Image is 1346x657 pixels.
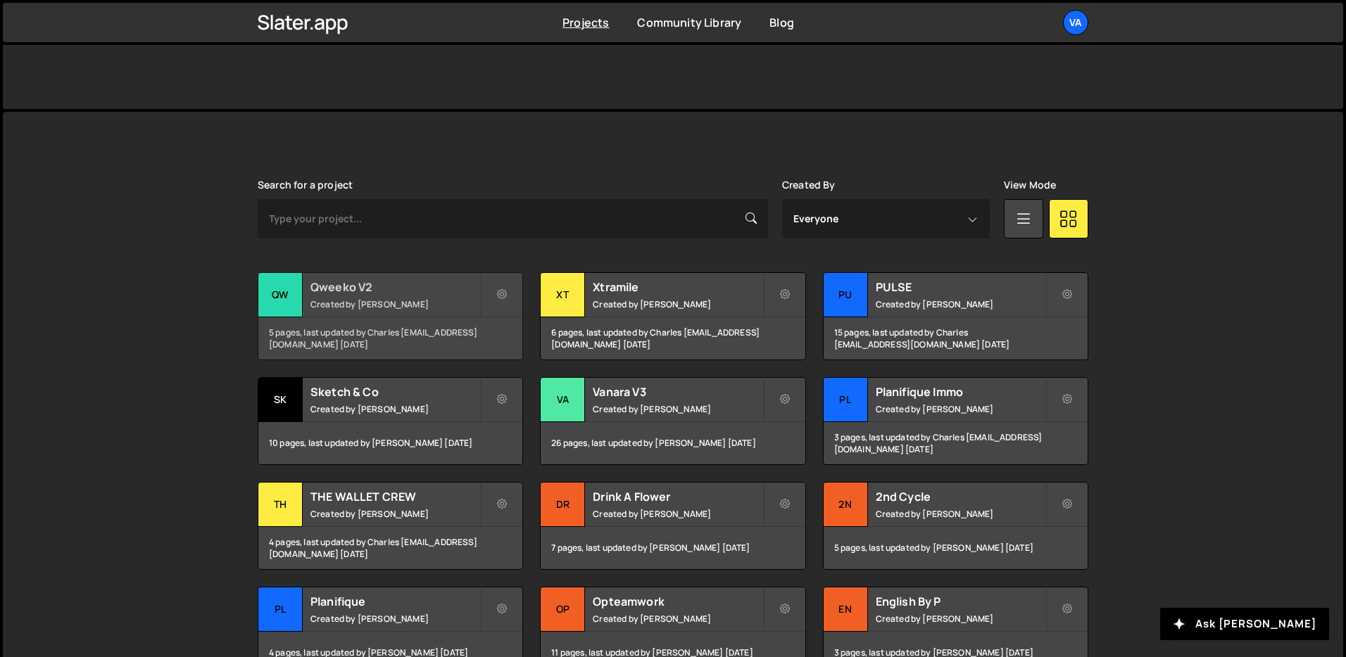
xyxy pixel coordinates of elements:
h2: Planifique Immo [876,384,1045,400]
a: Va [1063,10,1088,35]
small: Created by [PERSON_NAME] [593,508,762,520]
a: Xt Xtramile Created by [PERSON_NAME] 6 pages, last updated by Charles [EMAIL_ADDRESS][DOMAIN_NAME... [540,272,805,360]
small: Created by [PERSON_NAME] [593,298,762,310]
a: Pl Planifique Immo Created by [PERSON_NAME] 3 pages, last updated by Charles [EMAIL_ADDRESS][DOMA... [823,377,1088,465]
small: Created by [PERSON_NAME] [310,508,480,520]
div: 5 pages, last updated by [PERSON_NAME] [DATE] [824,527,1088,569]
div: 5 pages, last updated by Charles [EMAIL_ADDRESS][DOMAIN_NAME] [DATE] [258,317,522,359]
h2: Vanara V3 [593,384,762,400]
h2: PULSE [876,279,1045,295]
div: En [824,587,868,632]
small: Created by [PERSON_NAME] [876,403,1045,415]
div: PU [824,273,868,317]
a: 2n 2nd Cycle Created by [PERSON_NAME] 5 pages, last updated by [PERSON_NAME] [DATE] [823,482,1088,570]
h2: 2nd Cycle [876,489,1045,504]
small: Created by [PERSON_NAME] [593,613,762,625]
h2: Planifique [310,594,480,609]
div: 6 pages, last updated by Charles [EMAIL_ADDRESS][DOMAIN_NAME] [DATE] [541,317,805,359]
div: 7 pages, last updated by [PERSON_NAME] [DATE] [541,527,805,569]
a: Community Library [637,15,741,30]
h2: Qweeko V2 [310,279,480,295]
a: Dr Drink A Flower Created by [PERSON_NAME] 7 pages, last updated by [PERSON_NAME] [DATE] [540,482,805,570]
div: 15 pages, last updated by Charles [EMAIL_ADDRESS][DOMAIN_NAME] [DATE] [824,317,1088,359]
small: Created by [PERSON_NAME] [876,613,1045,625]
small: Created by [PERSON_NAME] [310,613,480,625]
a: Projects [562,15,609,30]
small: Created by [PERSON_NAME] [876,298,1045,310]
input: Type your project... [258,199,768,238]
a: Sk Sketch & Co Created by [PERSON_NAME] 10 pages, last updated by [PERSON_NAME] [DATE] [258,377,523,465]
h2: Sketch & Co [310,384,480,400]
a: Blog [769,15,794,30]
small: Created by [PERSON_NAME] [593,403,762,415]
div: TH [258,483,303,527]
a: TH THE WALLET CREW Created by [PERSON_NAME] 4 pages, last updated by Charles [EMAIL_ADDRESS][DOMA... [258,482,523,570]
label: Search for a project [258,179,353,191]
h2: Opteamwork [593,594,762,609]
small: Created by [PERSON_NAME] [876,508,1045,520]
div: Xt [541,273,585,317]
div: Pl [824,378,868,422]
div: Op [541,587,585,632]
div: 4 pages, last updated by Charles [EMAIL_ADDRESS][DOMAIN_NAME] [DATE] [258,527,522,569]
h2: THE WALLET CREW [310,489,480,504]
h2: English By P [876,594,1045,609]
small: Created by [PERSON_NAME] [310,403,480,415]
div: 26 pages, last updated by [PERSON_NAME] [DATE] [541,422,805,464]
label: Created By [782,179,836,191]
button: Ask [PERSON_NAME] [1160,608,1329,640]
div: 10 pages, last updated by [PERSON_NAME] [DATE] [258,422,522,464]
div: Pl [258,587,303,632]
small: Created by [PERSON_NAME] [310,298,480,310]
a: PU PULSE Created by [PERSON_NAME] 15 pages, last updated by Charles [EMAIL_ADDRESS][DOMAIN_NAME] ... [823,272,1088,360]
a: Va Vanara V3 Created by [PERSON_NAME] 26 pages, last updated by [PERSON_NAME] [DATE] [540,377,805,465]
label: View Mode [1004,179,1056,191]
a: Qw Qweeko V2 Created by [PERSON_NAME] 5 pages, last updated by Charles [EMAIL_ADDRESS][DOMAIN_NAM... [258,272,523,360]
div: Va [541,378,585,422]
div: Qw [258,273,303,317]
div: Sk [258,378,303,422]
div: 2n [824,483,868,527]
h2: Xtramile [593,279,762,295]
div: Dr [541,483,585,527]
h2: Drink A Flower [593,489,762,504]
div: 3 pages, last updated by Charles [EMAIL_ADDRESS][DOMAIN_NAME] [DATE] [824,422,1088,464]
